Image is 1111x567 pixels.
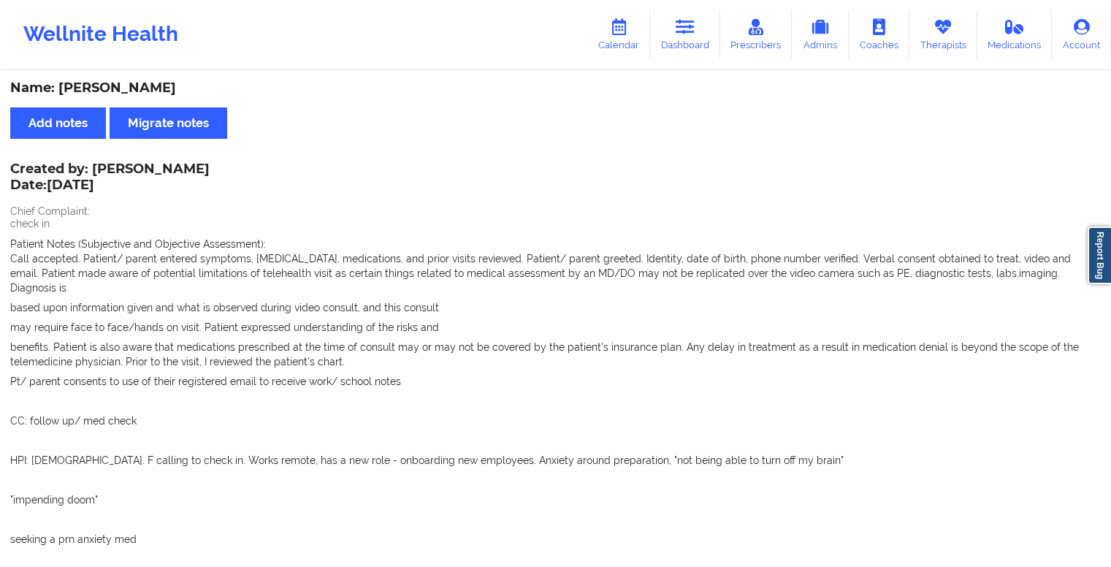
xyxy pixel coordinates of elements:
[720,10,793,58] a: Prescribers
[10,253,1071,294] span: Call accepted. Patient/ parent entered symptoms, [MEDICAL_DATA], medications, and prior visits re...
[10,341,1079,368] span: benefits. Patient is also aware that medications prescribed at the time of consult may or may not...
[1088,227,1111,284] a: Report Bug
[792,10,849,58] a: Admins
[849,10,909,58] a: Coaches
[10,216,1101,231] p: check in
[10,80,1101,96] div: Name: [PERSON_NAME]
[650,10,720,58] a: Dashboard
[10,376,401,387] span: Pt/ parent consents to use of their registered email to receive work/ school notes
[10,415,137,427] span: CC: follow up/ med check
[10,302,439,313] span: based upon information given and what is observed during video consult, and this consult
[1052,10,1111,58] a: Account
[10,107,106,139] button: Add notes
[10,494,98,506] span: "impending doom"
[10,205,90,217] span: Chief Complaint:
[10,454,844,466] span: HPI: [DEMOGRAPHIC_DATA]. F calling to check in. Works remote, has a new role - onboarding new emp...
[10,321,439,333] span: may require face to face/hands on visit. Patient expressed understanding of the risks and
[10,238,266,250] span: Patient Notes (Subjective and Objective Assessment):
[977,10,1053,58] a: Medications
[587,10,650,58] a: Calendar
[10,176,210,195] p: Date: [DATE]
[10,533,137,545] span: seeking a prn anxiety med
[10,161,210,195] div: Created by: [PERSON_NAME]
[909,10,977,58] a: Therapists
[110,107,227,139] button: Migrate notes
